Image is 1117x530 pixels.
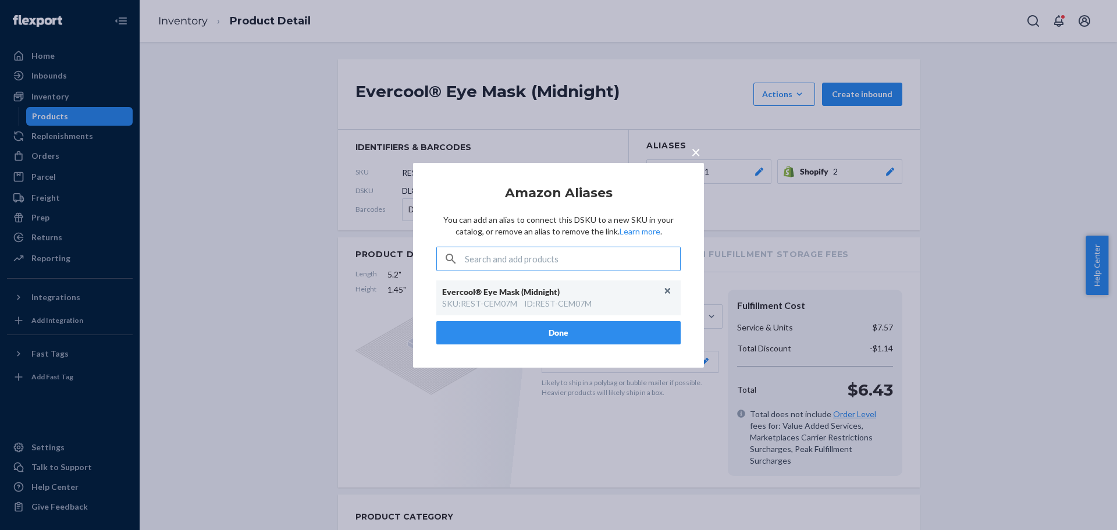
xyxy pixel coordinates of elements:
[524,298,592,310] div: ID : REST-CEM07M
[691,141,700,161] span: ×
[620,226,660,236] a: Learn more
[436,214,681,237] p: You can add an alias to connect this DSKU to a new SKU in your catalog, or remove an alias to rem...
[442,298,517,310] div: SKU : REST-CEM07M
[442,286,663,298] div: Evercool® Eye Mask (Midnight)
[465,247,680,271] input: Search and add products
[436,321,681,344] button: Done
[659,282,677,300] button: Unlink
[436,186,681,200] h2: Amazon Aliases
